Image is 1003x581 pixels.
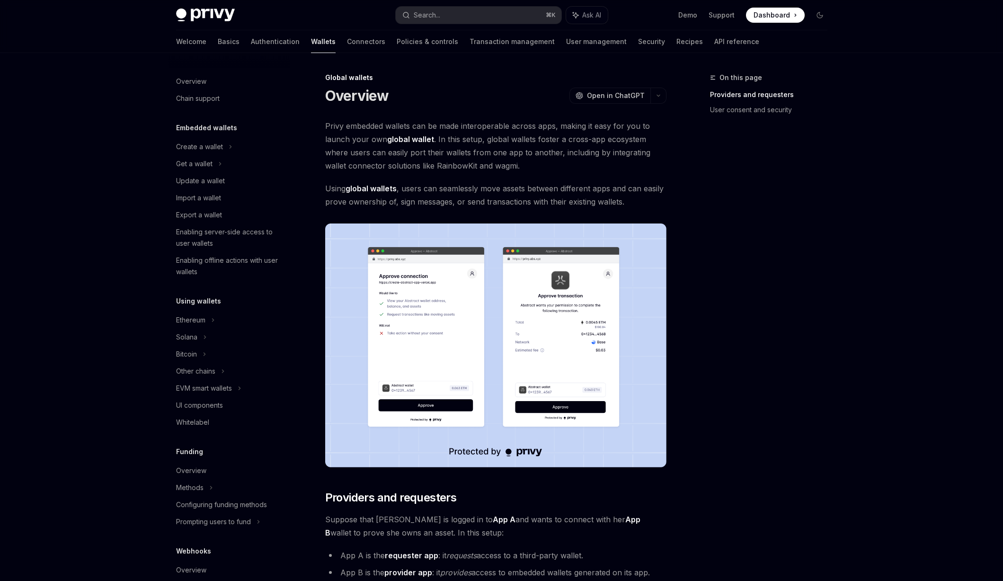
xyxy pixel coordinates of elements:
h5: Using wallets [176,295,221,307]
a: API reference [714,30,759,53]
span: Privy embedded wallets can be made interoperable across apps, making it easy for you to launch yo... [325,119,666,172]
li: App B is the : it access to embedded wallets generated on its app. [325,566,666,579]
div: Update a wallet [176,175,225,187]
a: Basics [218,30,240,53]
div: Global wallets [325,73,666,82]
h5: Webhooks [176,545,211,557]
strong: global wallets [346,184,397,193]
a: UI components [169,397,290,414]
a: Authentication [251,30,300,53]
h5: Funding [176,446,203,457]
div: Other chains [176,366,215,377]
strong: global wallet [387,134,434,144]
button: Search...⌘K [396,7,561,24]
div: Overview [176,76,206,87]
h5: Embedded wallets [176,122,237,134]
div: UI components [176,400,223,411]
h1: Overview [325,87,389,104]
button: Toggle dark mode [812,8,827,23]
a: Whitelabel [169,414,290,431]
em: requests [446,551,477,560]
a: Enabling offline actions with user wallets [169,252,290,280]
button: Ask AI [566,7,608,24]
a: Connectors [347,30,385,53]
div: Get a wallet [176,158,213,170]
a: Welcome [176,30,206,53]
a: Security [638,30,665,53]
a: Recipes [676,30,703,53]
a: User management [566,30,627,53]
a: Export a wallet [169,206,290,223]
span: Providers and requesters [325,490,457,505]
span: Dashboard [754,10,790,20]
div: Search... [414,9,440,21]
a: Policies & controls [397,30,458,53]
div: Create a wallet [176,141,223,152]
img: images/Crossapp.png [325,223,666,467]
span: Open in ChatGPT [587,91,645,100]
span: ⌘ K [546,11,556,19]
a: Transaction management [470,30,555,53]
div: Overview [176,564,206,576]
em: provides [440,568,471,577]
a: Configuring funding methods [169,496,290,513]
div: Enabling server-side access to user wallets [176,226,284,249]
a: Overview [169,562,290,579]
div: Whitelabel [176,417,209,428]
a: User consent and security [710,102,835,117]
a: Demo [678,10,697,20]
span: Ask AI [582,10,601,20]
img: dark logo [176,9,235,22]
div: Export a wallet [176,209,222,221]
div: Configuring funding methods [176,499,267,510]
a: Support [709,10,735,20]
div: Enabling offline actions with user wallets [176,255,284,277]
div: Ethereum [176,314,205,326]
strong: App A [493,515,515,524]
div: Chain support [176,93,220,104]
div: Prompting users to fund [176,516,251,527]
strong: provider app [384,568,432,577]
div: Methods [176,482,204,493]
span: On this page [719,72,762,83]
li: App A is the : it access to a third-party wallet. [325,549,666,562]
div: Bitcoin [176,349,197,360]
div: Solana [176,331,197,343]
a: Chain support [169,90,290,107]
div: Overview [176,465,206,476]
span: Using , users can seamlessly move assets between different apps and can easily prove ownership of... [325,182,666,208]
div: Import a wallet [176,192,221,204]
strong: requester app [385,551,438,560]
a: Enabling server-side access to user wallets [169,223,290,252]
a: Dashboard [746,8,805,23]
a: Overview [169,462,290,479]
a: Providers and requesters [710,87,835,102]
a: Wallets [311,30,336,53]
button: Open in ChatGPT [569,88,650,104]
div: EVM smart wallets [176,383,232,394]
a: Update a wallet [169,172,290,189]
strong: App B [325,515,640,537]
span: Suppose that [PERSON_NAME] is logged in to and wants to connect with her wallet to prove she owns... [325,513,666,539]
a: Overview [169,73,290,90]
a: Import a wallet [169,189,290,206]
